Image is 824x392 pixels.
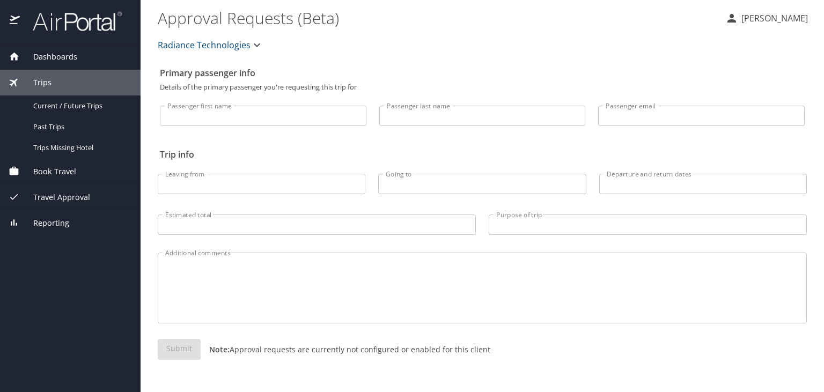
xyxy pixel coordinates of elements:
[20,51,77,63] span: Dashboards
[160,64,805,82] h2: Primary passenger info
[738,12,808,25] p: [PERSON_NAME]
[721,9,812,28] button: [PERSON_NAME]
[153,34,268,56] button: Radiance Technologies
[158,1,717,34] h1: Approval Requests (Beta)
[201,344,490,355] p: Approval requests are currently not configured or enabled for this client
[10,11,21,32] img: icon-airportal.png
[21,11,122,32] img: airportal-logo.png
[20,217,69,229] span: Reporting
[20,166,76,177] span: Book Travel
[20,77,51,88] span: Trips
[160,84,805,91] p: Details of the primary passenger you're requesting this trip for
[158,38,251,53] span: Radiance Technologies
[33,101,128,111] span: Current / Future Trips
[33,122,128,132] span: Past Trips
[160,146,805,163] h2: Trip info
[209,344,230,354] strong: Note:
[33,143,128,153] span: Trips Missing Hotel
[20,191,90,203] span: Travel Approval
